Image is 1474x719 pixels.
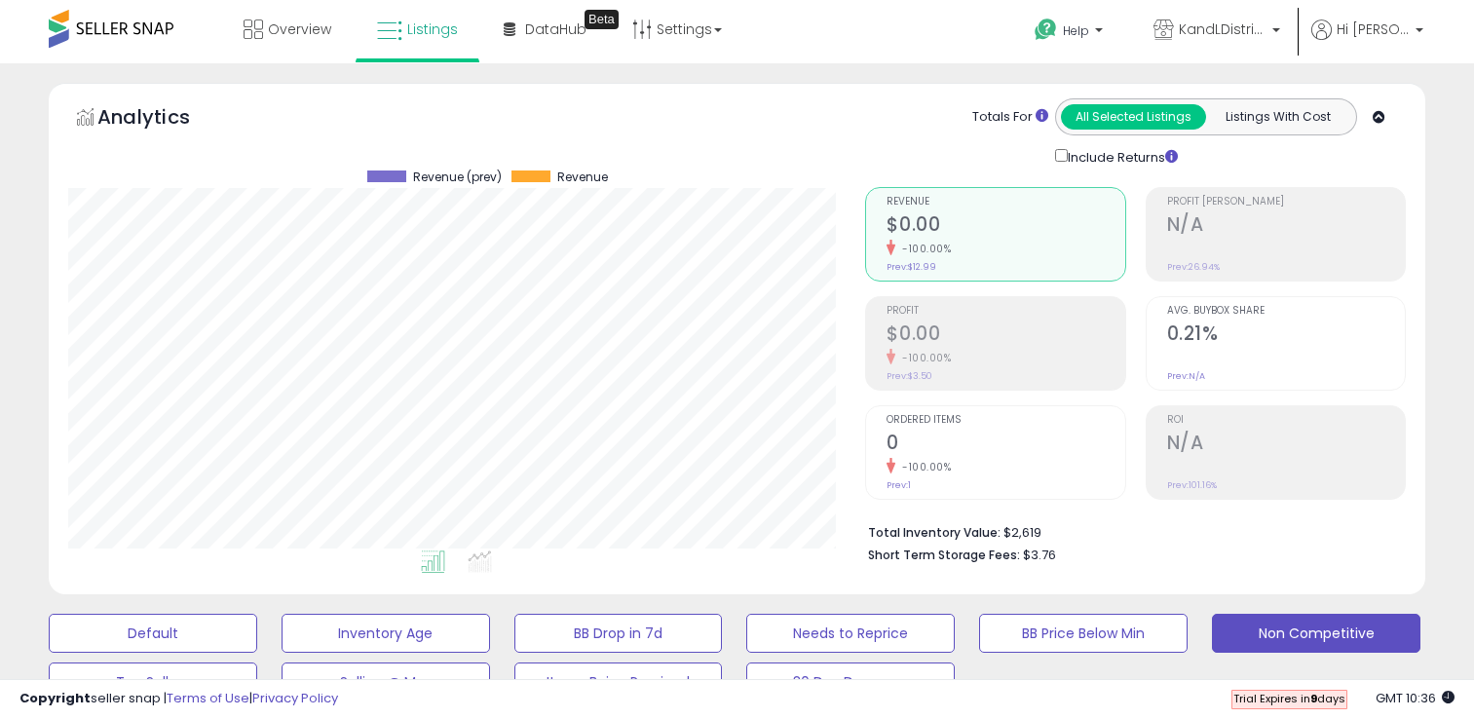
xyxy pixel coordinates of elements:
[1212,614,1420,653] button: Non Competitive
[19,690,338,708] div: seller snap | |
[49,614,257,653] button: Default
[1310,691,1317,706] b: 9
[1167,370,1205,382] small: Prev: N/A
[19,689,91,707] strong: Copyright
[1063,22,1089,39] span: Help
[1061,104,1206,130] button: All Selected Listings
[979,614,1188,653] button: BB Price Below Min
[1040,145,1201,168] div: Include Returns
[585,10,619,29] div: Tooltip anchor
[887,197,1124,208] span: Revenue
[887,479,911,491] small: Prev: 1
[1376,689,1455,707] span: 2025-08-15 10:36 GMT
[282,662,490,701] button: Selling @ Max
[887,306,1124,317] span: Profit
[1167,213,1405,240] h2: N/A
[887,370,932,382] small: Prev: $3.50
[746,614,955,653] button: Needs to Reprice
[972,108,1048,127] div: Totals For
[514,614,723,653] button: BB Drop in 7d
[868,524,1001,541] b: Total Inventory Value:
[1167,306,1405,317] span: Avg. Buybox Share
[895,460,951,474] small: -100.00%
[407,19,458,39] span: Listings
[1179,19,1266,39] span: KandLDistribution LLC
[887,415,1124,426] span: Ordered Items
[1019,3,1122,63] a: Help
[895,351,951,365] small: -100.00%
[97,103,228,135] h5: Analytics
[887,261,936,273] small: Prev: $12.99
[167,689,249,707] a: Terms of Use
[1034,18,1058,42] i: Get Help
[887,322,1124,349] h2: $0.00
[887,213,1124,240] h2: $0.00
[514,662,723,701] button: Items Being Repriced
[1167,479,1217,491] small: Prev: 101.16%
[1167,197,1405,208] span: Profit [PERSON_NAME]
[895,242,951,256] small: -100.00%
[1167,322,1405,349] h2: 0.21%
[525,19,586,39] span: DataHub
[746,662,955,701] button: 30 Day Decrease
[1167,261,1220,273] small: Prev: 26.94%
[1167,432,1405,458] h2: N/A
[1233,691,1345,706] span: Trial Expires in days
[887,432,1124,458] h2: 0
[413,170,502,184] span: Revenue (prev)
[1023,546,1056,564] span: $3.76
[1167,415,1405,426] span: ROI
[868,519,1391,543] li: $2,619
[557,170,608,184] span: Revenue
[1337,19,1410,39] span: Hi [PERSON_NAME]
[868,547,1020,563] b: Short Term Storage Fees:
[282,614,490,653] button: Inventory Age
[1205,104,1350,130] button: Listings With Cost
[1311,19,1423,63] a: Hi [PERSON_NAME]
[49,662,257,701] button: Top Sellers
[252,689,338,707] a: Privacy Policy
[268,19,331,39] span: Overview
